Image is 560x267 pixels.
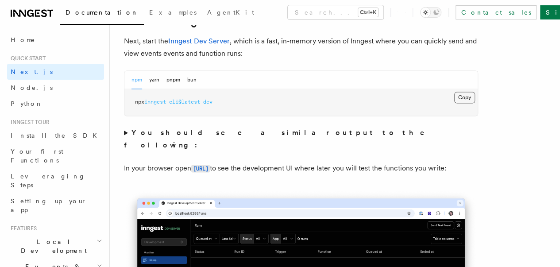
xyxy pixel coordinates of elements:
button: Local Development [7,234,104,259]
span: inngest-cli@latest [144,99,200,105]
a: Node.js [7,80,104,96]
a: Home [7,32,104,48]
span: Examples [149,9,197,16]
a: AgentKit [202,3,259,24]
button: Copy [454,92,475,103]
a: Setting up your app [7,193,104,218]
span: Your first Functions [11,148,63,164]
button: Toggle dark mode [420,7,441,18]
span: Leveraging Steps [11,173,85,189]
a: Contact sales [456,5,537,19]
a: Inngest Dev Server [168,37,230,45]
a: Next.js [7,64,104,80]
span: npx [135,99,144,105]
span: Local Development [7,237,97,255]
span: Inngest tour [7,119,50,126]
code: [URL] [191,165,210,172]
span: Install the SDK [11,132,102,139]
span: dev [203,99,212,105]
p: In your browser open to see the development UI where later you will test the functions you write: [124,162,478,175]
a: Documentation [60,3,144,25]
a: Leveraging Steps [7,168,104,193]
a: [URL] [191,164,210,172]
span: Node.js [11,84,53,91]
kbd: Ctrl+K [358,8,378,17]
span: Documentation [66,9,139,16]
a: Install the SDK [7,128,104,143]
p: Next, start the , which is a fast, in-memory version of Inngest where you can quickly send and vi... [124,35,478,60]
strong: You should see a similar output to the following: [124,128,437,149]
span: Home [11,35,35,44]
span: AgentKit [207,9,254,16]
span: Quick start [7,55,46,62]
span: Features [7,225,37,232]
button: pnpm [166,71,180,89]
button: bun [187,71,197,89]
button: npm [131,71,142,89]
span: Next.js [11,68,53,75]
span: Setting up your app [11,197,87,213]
summary: You should see a similar output to the following: [124,127,478,151]
a: Python [7,96,104,112]
span: Python [11,100,43,107]
button: yarn [149,71,159,89]
button: Search...Ctrl+K [288,5,383,19]
a: Examples [144,3,202,24]
a: Your first Functions [7,143,104,168]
